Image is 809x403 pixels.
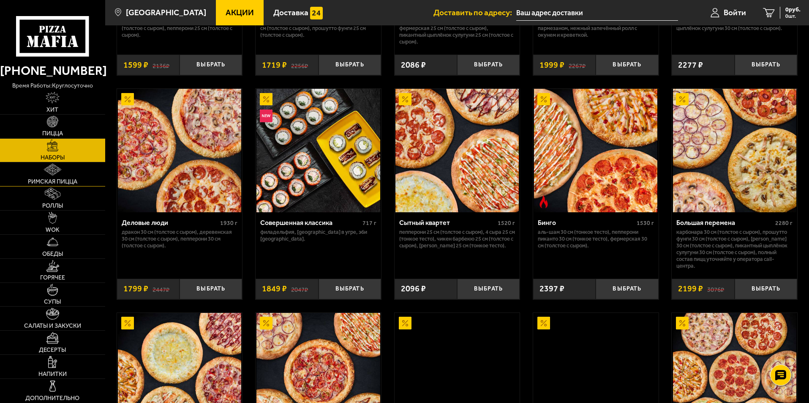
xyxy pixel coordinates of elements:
[399,219,496,227] div: Сытный квартет
[538,229,654,249] p: Аль-Шам 30 см (тонкое тесто), Пепперони Пиканто 30 см (тонкое тесто), Фермерская 30 см (толстое с...
[153,61,169,69] s: 2136 ₽
[637,219,654,227] span: 1530 г
[516,5,678,21] input: Ваш адрес доставки
[401,61,426,69] span: 2086 ₽
[44,299,61,305] span: Супы
[122,229,238,249] p: Дракон 30 см (толстое с сыром), Деревенская 30 см (толстое с сыром), Пепперони 30 см (толстое с с...
[25,395,79,401] span: Дополнительно
[401,285,426,293] span: 2096 ₽
[707,285,724,293] s: 3076 ₽
[399,93,411,106] img: Акционный
[122,219,218,227] div: Деловые люди
[123,285,148,293] span: 1799 ₽
[596,279,658,299] button: Выбрать
[260,317,272,329] img: Акционный
[256,89,380,212] img: Совершенная классика
[596,55,658,75] button: Выбрать
[42,131,63,137] span: Пицца
[180,55,242,75] button: Выбрать
[569,61,586,69] s: 2267 ₽
[262,61,287,69] span: 1719 ₽
[40,275,65,281] span: Горячее
[24,323,81,329] span: Салаты и закуски
[785,14,801,19] span: 0 шт.
[362,219,376,227] span: 717 г
[676,219,773,227] div: Большая перемена
[673,89,796,212] img: Большая перемена
[41,155,65,161] span: Наборы
[537,93,550,106] img: Акционный
[724,8,746,16] span: Войти
[498,219,515,227] span: 1520 г
[226,8,254,16] span: Акции
[262,285,287,293] span: 1849 ₽
[46,107,58,113] span: Хит
[537,317,550,329] img: Акционный
[319,279,381,299] button: Выбрать
[28,179,77,185] span: Римская пицца
[126,8,206,16] span: [GEOGRAPHIC_DATA]
[117,89,242,212] a: АкционныйДеловые люди
[260,219,360,227] div: Совершенная классика
[121,317,134,329] img: Акционный
[291,285,308,293] s: 2047 ₽
[539,61,564,69] span: 1999 ₽
[775,219,793,227] span: 2280 г
[538,219,635,227] div: Бинго
[319,55,381,75] button: Выбрать
[537,195,550,208] img: Острое блюдо
[399,12,515,46] p: Пепперони Пиканто 25 см (тонкое тесто), Карбонара 25 см (толстое с сыром), Фермерская 25 см (толс...
[39,347,66,353] span: Десерты
[457,55,520,75] button: Выбрать
[395,89,520,212] a: АкционныйСытный квартет
[118,89,241,212] img: Деловые люди
[121,93,134,106] img: Акционный
[433,8,516,16] span: Доставить по адресу:
[46,227,60,233] span: WOK
[310,7,323,19] img: 15daf4d41897b9f0e9f617042186c801.svg
[785,7,801,13] span: 0 руб.
[735,55,797,75] button: Выбрать
[534,89,657,212] img: Бинго
[678,61,703,69] span: 2277 ₽
[42,251,63,257] span: Обеды
[273,8,308,16] span: Доставка
[153,285,169,293] s: 2447 ₽
[42,203,63,209] span: Роллы
[260,93,272,106] img: Акционный
[676,317,689,329] img: Акционный
[291,61,308,69] s: 2256 ₽
[260,229,376,242] p: Филадельфия, [GEOGRAPHIC_DATA] в угре, Эби [GEOGRAPHIC_DATA].
[457,279,520,299] button: Выбрать
[123,61,148,69] span: 1599 ₽
[399,317,411,329] img: Акционный
[38,371,67,377] span: Напитки
[676,229,793,269] p: Карбонара 30 см (толстое с сыром), Прошутто Фунги 30 см (толстое с сыром), [PERSON_NAME] 30 см (т...
[180,279,242,299] button: Выбрать
[220,219,237,227] span: 1930 г
[256,89,381,212] a: АкционныйНовинкаСовершенная классика
[678,285,703,293] span: 2199 ₽
[676,93,689,106] img: Акционный
[672,89,797,212] a: АкционныйБольшая перемена
[533,89,659,212] a: АкционныйОстрое блюдоБинго
[260,110,272,122] img: Новинка
[735,279,797,299] button: Выбрать
[539,285,564,293] span: 2397 ₽
[395,89,519,212] img: Сытный квартет
[399,229,515,249] p: Пепперони 25 см (толстое с сыром), 4 сыра 25 см (тонкое тесто), Чикен Барбекю 25 см (толстое с сы...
